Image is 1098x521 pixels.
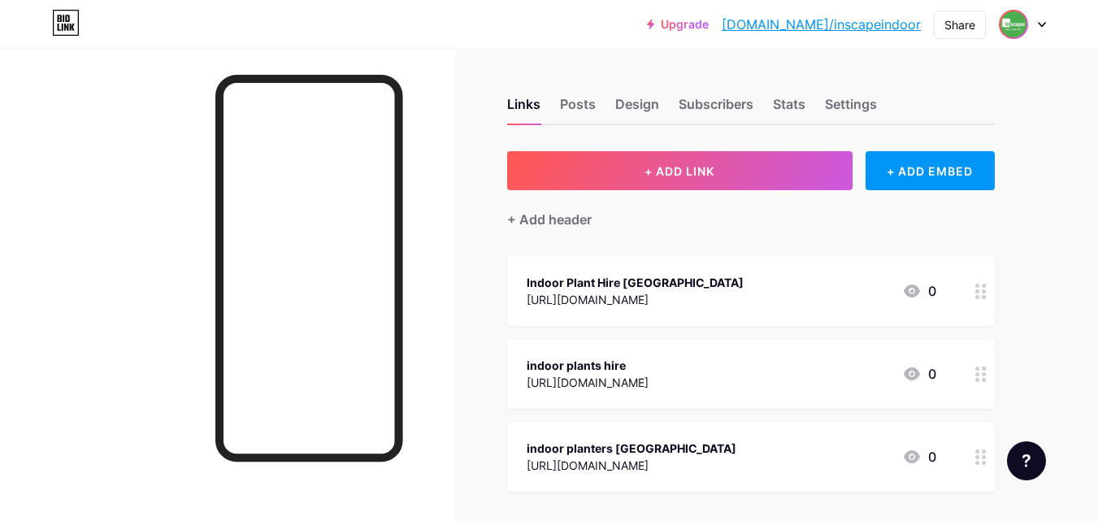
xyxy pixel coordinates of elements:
[615,94,659,124] div: Design
[527,374,649,391] div: [URL][DOMAIN_NAME]
[679,94,753,124] div: Subscribers
[527,291,744,308] div: [URL][DOMAIN_NAME]
[866,151,995,190] div: + ADD EMBED
[644,164,714,178] span: + ADD LINK
[825,94,877,124] div: Settings
[902,364,936,384] div: 0
[527,274,744,291] div: Indoor Plant Hire [GEOGRAPHIC_DATA]
[527,457,736,474] div: [URL][DOMAIN_NAME]
[773,94,805,124] div: Stats
[507,210,592,229] div: + Add header
[944,16,975,33] div: Share
[527,440,736,457] div: indoor planters [GEOGRAPHIC_DATA]
[902,447,936,467] div: 0
[722,15,921,34] a: [DOMAIN_NAME]/inscapeindoor
[507,151,853,190] button: + ADD LINK
[647,18,709,31] a: Upgrade
[560,94,596,124] div: Posts
[1000,11,1026,37] img: inscapeindoor
[902,281,936,301] div: 0
[527,357,649,374] div: indoor plants hire
[507,94,540,124] div: Links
